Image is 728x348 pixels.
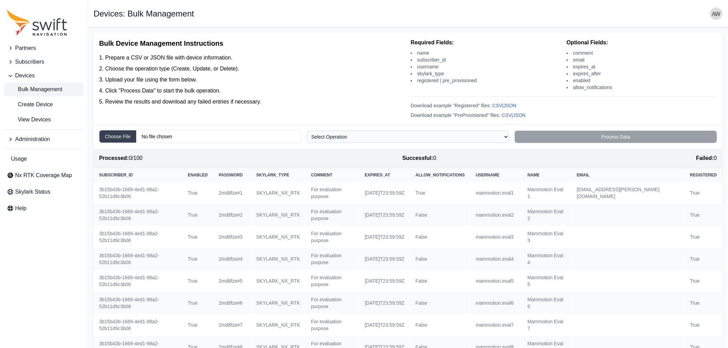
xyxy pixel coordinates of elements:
td: [DATE]T23:59:59Z [359,292,410,314]
td: 3b15b43b-1669-4ed1-98a2-52b11d9c3b06 [94,314,182,336]
td: 3b15b43b-1669-4ed1-98a2-52b11d9c3b06 [94,182,182,204]
a: Skylark Status [4,185,84,199]
span: Devices [15,72,35,80]
a: JSON [513,112,526,118]
td: mammotion.eval4 [470,248,522,270]
td: SKYLARK_NX_RTK [251,226,306,248]
td: mammotion.eval7 [470,314,522,336]
th: allow_notifications [410,168,470,182]
td: Mammotion Eval 5 [522,270,571,292]
th: email [571,168,685,182]
td: mammotion.eval1 [470,182,522,204]
td: True [685,182,722,204]
td: True [685,248,722,270]
td: For evaluation purpose [306,314,359,336]
td: [DATE]T23:59:59Z [359,248,410,270]
td: SKYLARK_NX_RTK [251,314,306,336]
td: For evaluation purpose [306,182,359,204]
div: 0 / 100 [99,154,142,162]
span: Skylark Status [15,188,50,196]
div: 0 [403,154,437,162]
span: Partners [15,44,36,52]
span: Help [15,204,26,213]
td: 3b15b43b-1669-4ed1-98a2-52b11d9c3b06 [94,226,182,248]
li: Click "Process Data" to start the bulk operation. [99,87,405,95]
td: mammotion.eval6 [470,292,522,314]
td: [DATE]T23:59:59Z [359,182,410,204]
td: True [685,270,722,292]
td: SKYLARK_NX_RTK [251,248,306,270]
span: Usage [11,155,27,163]
td: [DATE]T23:59:59Z [359,314,410,336]
th: subscriber_id [94,168,182,182]
li: subscriber_id [411,56,561,63]
td: For evaluation purpose [306,226,359,248]
td: True [410,182,470,204]
td: 3b15b43b-1669-4ed1-98a2-52b11d9c3b06 [94,270,182,292]
td: True [685,292,722,314]
td: SKYLARK_NX_RTK [251,204,306,226]
li: username [411,63,561,70]
li: Prepare a CSV or JSON file with device information. [99,54,405,62]
a: Create Device [4,98,84,111]
td: False [410,204,470,226]
td: True [182,248,213,270]
img: user photo [710,8,722,20]
a: CSV [492,103,502,108]
td: [DATE]T23:59:59Z [359,270,410,292]
td: mammotion.eval2 [470,204,522,226]
h4: Required Fields: [411,39,561,47]
button: Administration [4,132,84,146]
th: name [522,168,571,182]
li: Upload your file using the form below. [99,76,405,84]
td: True [182,270,213,292]
td: True [182,182,213,204]
span: Nx RTK Coverage Map [15,171,72,180]
td: 2md8fze#3 [213,226,251,248]
span: Failed: [696,155,714,161]
td: True [685,314,722,336]
button: Subscribers [4,55,84,69]
td: SKYLARK_NX_RTK [251,270,306,292]
span: Successful: [403,155,433,161]
th: skylark_type [251,168,306,182]
td: [EMAIL_ADDRESS][PERSON_NAME][DOMAIN_NAME] [571,182,685,204]
td: False [410,292,470,314]
span: Create Device [7,100,53,109]
td: Mammotion Eval 1 [522,182,571,204]
li: registered | pre_provisioned [411,77,561,84]
a: View Devices [4,113,84,127]
li: Choose the operation type (Create, Update, or Delete). [99,65,405,73]
a: Usage [4,152,84,166]
td: 2md8fze#1 [213,182,251,204]
td: 2md8fze#7 [213,314,251,336]
td: 2md8fze#5 [213,270,251,292]
th: comment [306,168,359,182]
div: Download example "Registered" files: | [411,102,717,109]
td: Mammotion Eval 2 [522,204,571,226]
td: Mammotion Eval 3 [522,226,571,248]
td: False [410,314,470,336]
td: mammotion.eval3 [470,226,522,248]
th: password [213,168,251,182]
li: enabled [567,77,717,84]
td: SKYLARK_NX_RTK [251,182,306,204]
td: True [182,226,213,248]
li: skylark_type [411,70,561,77]
td: For evaluation purpose [306,248,359,270]
td: 3b15b43b-1669-4ed1-98a2-52b11d9c3b06 [94,204,182,226]
td: 2md8fze#6 [213,292,251,314]
th: enabled [182,168,213,182]
a: JSON [504,103,516,108]
td: For evaluation purpose [306,204,359,226]
td: True [182,204,213,226]
td: True [685,204,722,226]
h1: Devices: Bulk Management [94,10,194,18]
li: expires_after [567,70,717,77]
span: Bulk Management [7,85,62,94]
td: SKYLARK_NX_RTK [251,292,306,314]
td: 2md8fze#4 [213,248,251,270]
li: email [567,56,717,63]
td: True [685,226,722,248]
td: True [182,314,213,336]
